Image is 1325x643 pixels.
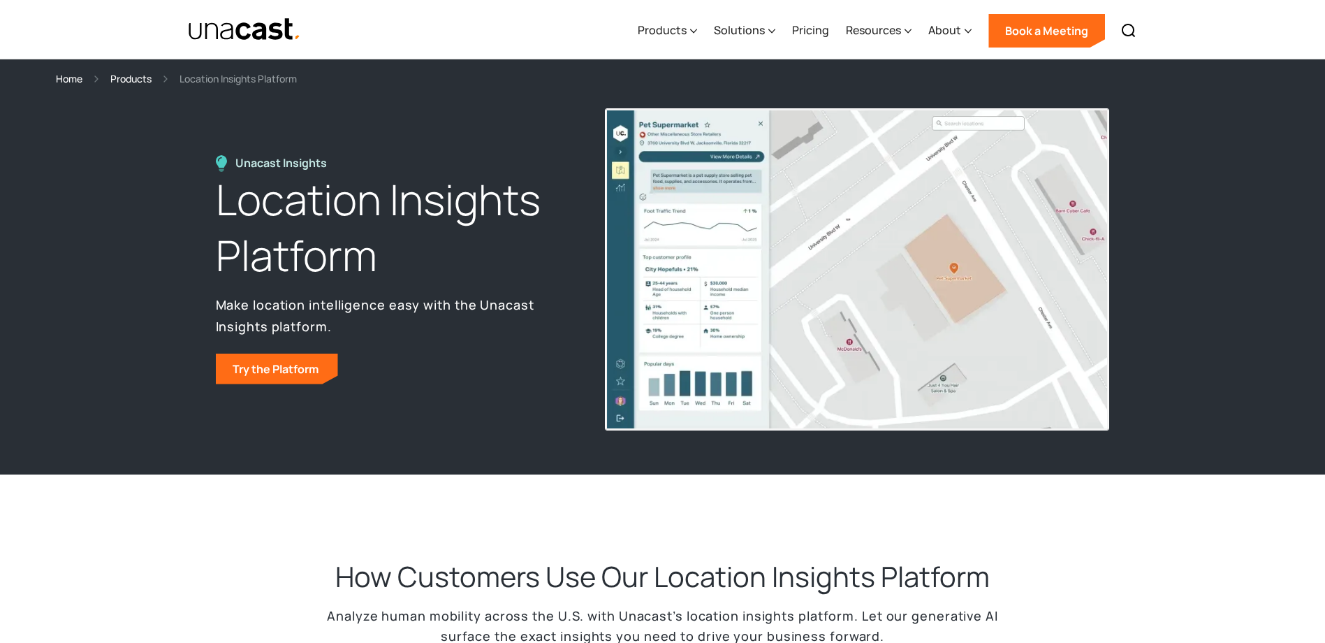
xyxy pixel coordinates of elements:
h2: How Customers Use Our Location Insights Platform [335,558,990,595]
div: Products [638,22,687,38]
div: Unacast Insights [235,155,334,171]
h1: Location Insights Platform [216,172,573,284]
div: Resources [846,22,901,38]
a: Home [56,71,82,87]
a: Book a Meeting [988,14,1105,48]
p: Make location intelligence easy with the Unacast Insights platform. [216,294,573,336]
a: Try the Platform [216,354,338,384]
div: Solutions [714,22,765,38]
img: Location Insights Platform icon [216,155,227,172]
img: Search icon [1120,22,1137,39]
a: Products [110,71,152,87]
a: Pricing [792,2,829,59]
img: Unacast text logo [188,17,302,42]
div: Location Insights Platform [180,71,297,87]
div: About [928,22,961,38]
